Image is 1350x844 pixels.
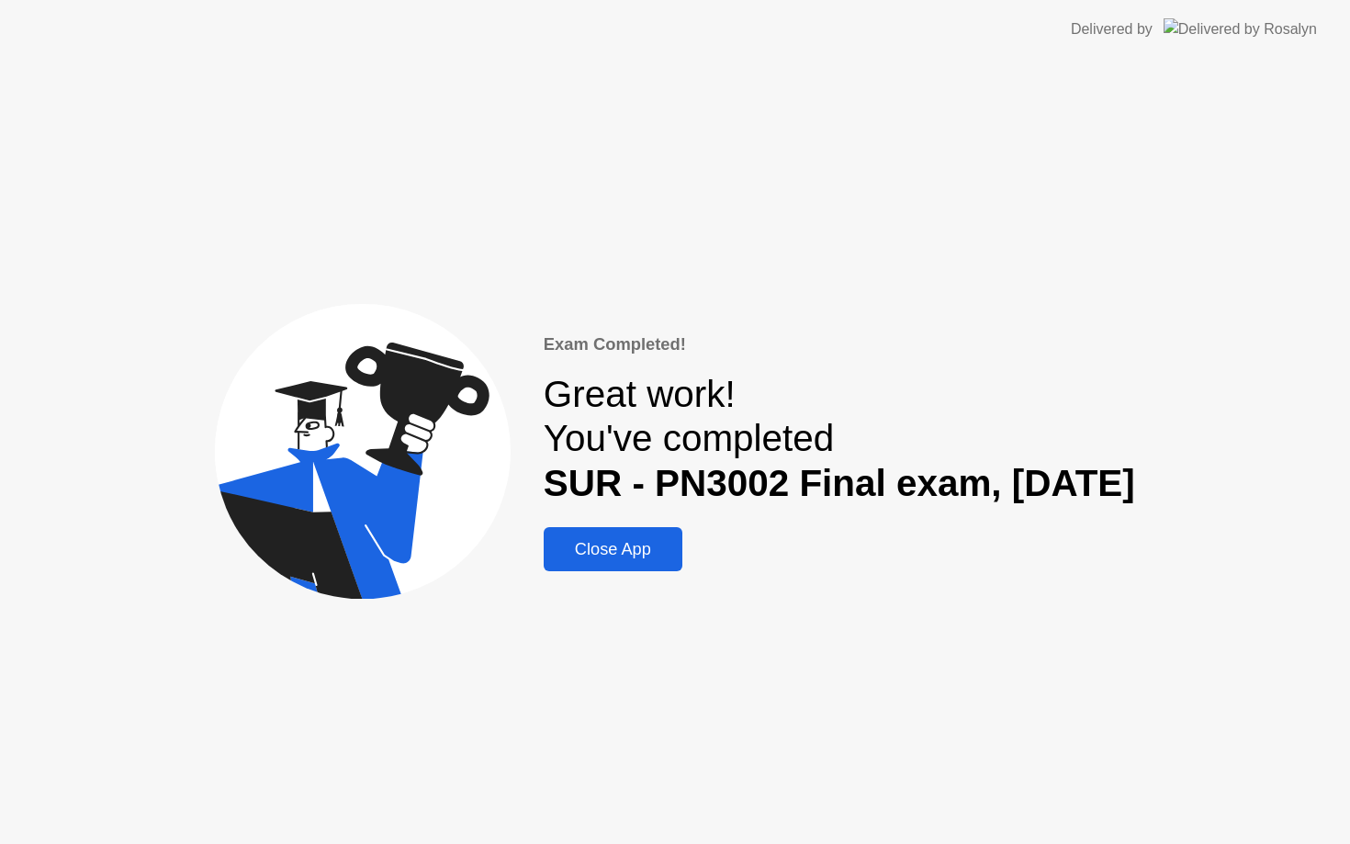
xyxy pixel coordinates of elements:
[544,527,682,571] button: Close App
[544,372,1135,506] div: Great work! You've completed
[544,332,1135,357] div: Exam Completed!
[1071,18,1153,40] div: Delivered by
[549,540,677,559] div: Close App
[1164,18,1317,39] img: Delivered by Rosalyn
[544,462,1135,504] b: SUR - PN3002 Final exam, [DATE]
